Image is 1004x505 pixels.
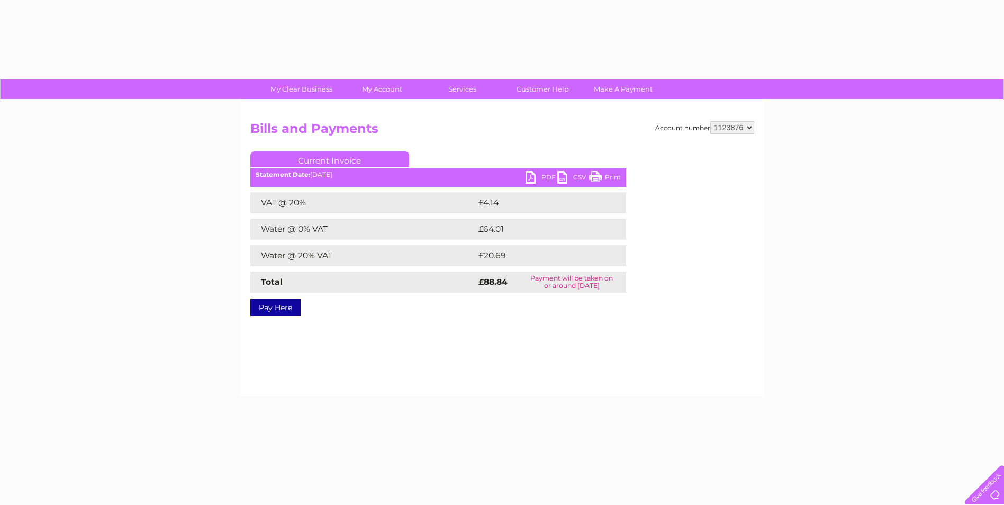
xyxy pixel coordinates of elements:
[250,151,409,167] a: Current Invoice
[250,299,301,316] a: Pay Here
[655,121,754,134] div: Account number
[250,192,476,213] td: VAT @ 20%
[250,219,476,240] td: Water @ 0% VAT
[250,121,754,141] h2: Bills and Payments
[589,171,621,186] a: Print
[338,79,426,99] a: My Account
[250,245,476,266] td: Water @ 20% VAT
[476,245,605,266] td: £20.69
[499,79,586,99] a: Customer Help
[476,192,600,213] td: £4.14
[526,171,557,186] a: PDF
[518,272,626,293] td: Payment will be taken on or around [DATE]
[580,79,667,99] a: Make A Payment
[250,171,626,178] div: [DATE]
[261,277,283,287] strong: Total
[256,170,310,178] b: Statement Date:
[476,219,604,240] td: £64.01
[419,79,506,99] a: Services
[557,171,589,186] a: CSV
[258,79,345,99] a: My Clear Business
[478,277,508,287] strong: £88.84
